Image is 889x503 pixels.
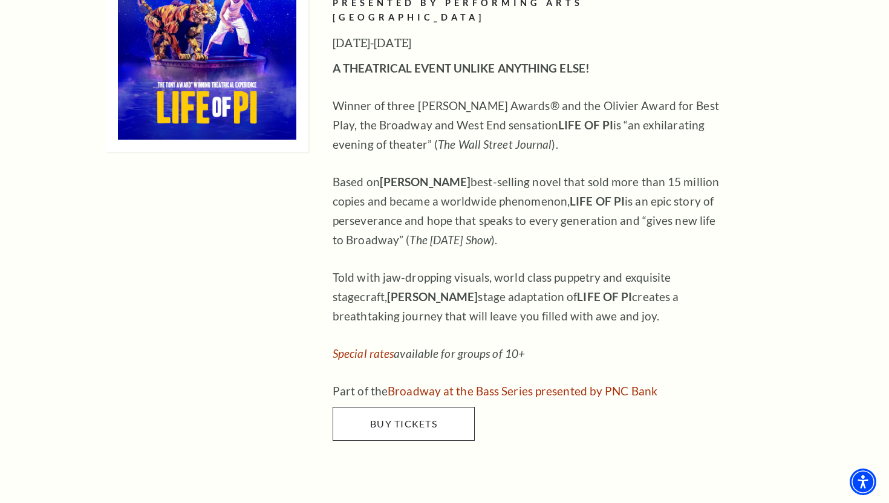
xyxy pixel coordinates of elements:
[577,290,632,303] strong: LIFE OF PI
[380,175,471,189] strong: [PERSON_NAME]
[333,346,394,360] a: Special rates
[333,61,590,75] strong: A THEATRICAL EVENT UNLIKE ANYTHING ELSE!
[333,381,726,401] p: Part of the
[387,290,478,303] strong: [PERSON_NAME]
[333,172,726,250] p: Based on best-selling novel that sold more than 15 million copies and became a worldwide phenomen...
[333,346,525,360] em: available for groups of 10+
[370,418,437,429] span: Buy Tickets
[388,384,657,398] a: Broadway at the Bass Series presented by PNC Bank
[570,194,625,208] strong: LIFE OF PI
[333,407,475,441] a: Buy Tickets
[409,233,491,247] em: The [DATE] Show
[558,118,613,132] strong: LIFE OF PI
[438,137,552,151] em: The Wall Street Journal
[333,33,726,53] h3: [DATE]-[DATE]
[850,469,876,495] div: Accessibility Menu
[333,96,726,154] p: Winner of three [PERSON_NAME] Awards® and the Olivier Award for Best Play, the Broadway and West ...
[333,268,726,326] p: Told with jaw-dropping visuals, world class puppetry and exquisite stagecraft, stage adaptation o...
